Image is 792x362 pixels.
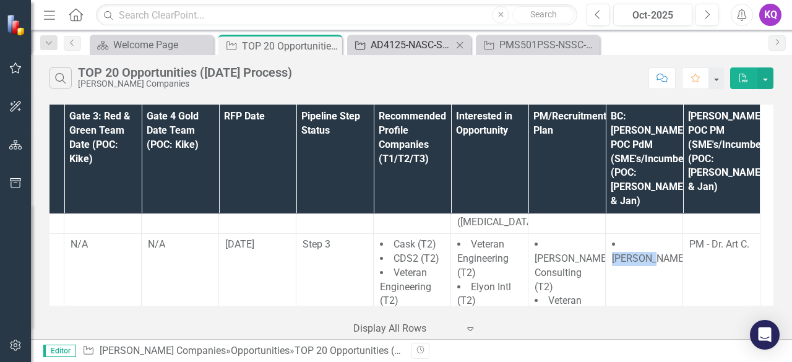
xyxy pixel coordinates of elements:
span: Step 3 [303,238,330,250]
span: Veteran Engineering (T2) [457,238,509,278]
div: TOP 20 Opportunities ([DATE] Process) [242,38,339,54]
span: [PERSON_NAME] Consulting (T2) [535,252,609,293]
div: N/A [148,238,212,252]
div: Welcome Page [113,37,210,53]
div: N/A [71,238,135,252]
div: PMS501PSS-NSSC-SEAPORT-240845: (PMS 501 PROFESSIONAL SUPPORT SERVICES (SEAPORT NXG)) [499,37,596,53]
span: Cask (T2) [394,238,436,250]
button: Search [512,6,574,24]
a: PMS501PSS-NSSC-SEAPORT-240845: (PMS 501 PROFESSIONAL SUPPORT SERVICES (SEAPORT NXG)) [479,37,596,53]
span: [PERSON_NAME] [612,252,686,264]
span: Veteran Engineering (T2) [380,267,431,307]
div: Oct-2025 [618,8,688,23]
span: [DATE] [225,238,254,250]
div: TOP 20 Opportunities ([DATE] Process) [295,345,464,356]
div: [PERSON_NAME] Companies [78,79,292,88]
a: AD4125-NASC-SEAPORT-247190: (SMALL BUSINESS INNOVATION RESEARCH PROGRAM AD4125 PROGRAM MANAGEMENT... [350,37,452,53]
div: TOP 20 Opportunities ([DATE] Process) [78,66,292,79]
div: » » [82,344,402,358]
span: Search [530,9,557,19]
span: Editor [43,345,76,357]
a: [PERSON_NAME] Companies [100,345,226,356]
div: AD4125-NASC-SEAPORT-247190: (SMALL BUSINESS INNOVATION RESEARCH PROGRAM AD4125 PROGRAM MANAGEMENT... [371,37,452,53]
span: Elyon Intl (T2) [457,281,511,307]
button: KQ [759,4,781,26]
span: CDS2 (T2) [394,252,439,264]
span: PM - Dr. Art C. [689,238,749,250]
a: Welcome Page [93,37,210,53]
a: Opportunities [231,345,290,356]
input: Search ClearPoint... [96,4,577,26]
div: Open Intercom Messenger [750,320,780,350]
button: Oct-2025 [613,4,692,26]
span: Veteran Engineering (T2) [535,295,586,335]
img: ClearPoint Strategy [6,14,28,35]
